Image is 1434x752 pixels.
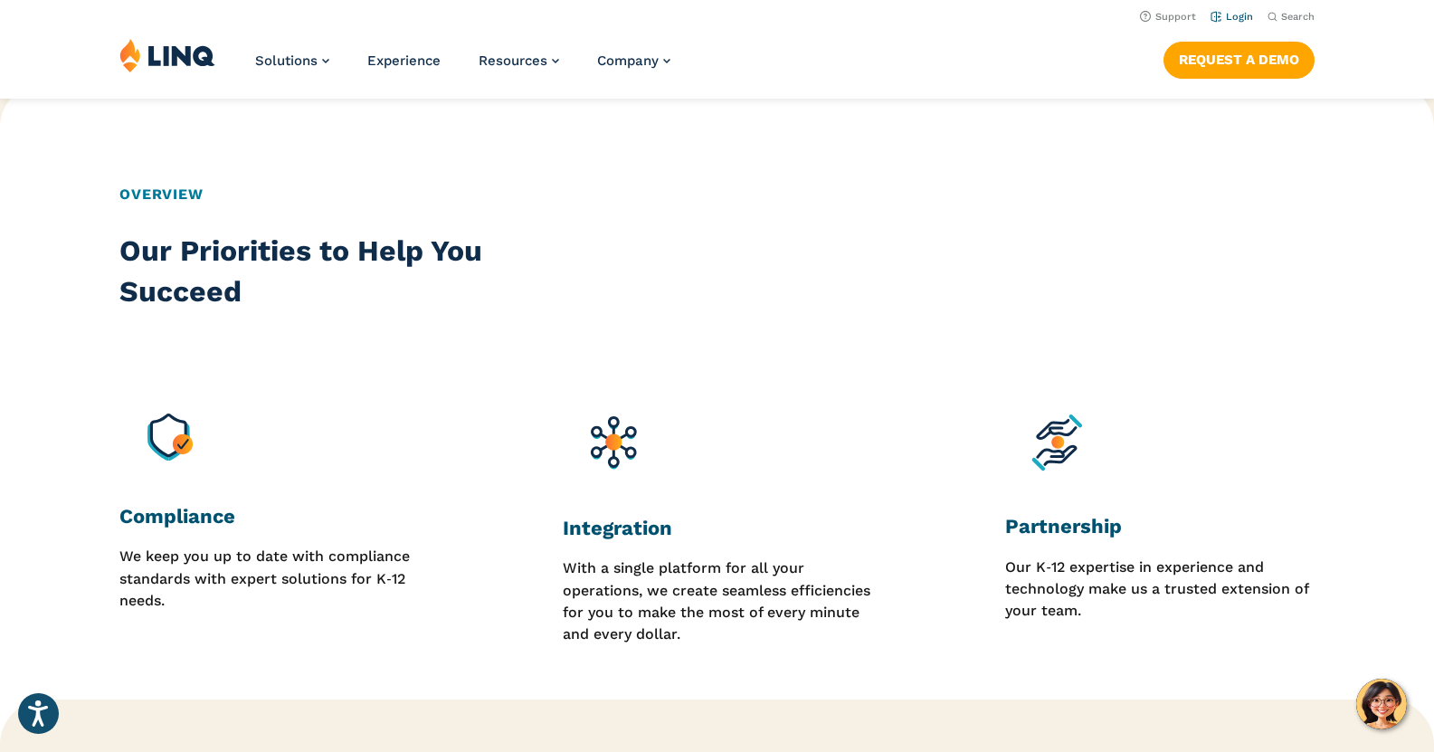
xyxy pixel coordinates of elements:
[255,38,670,98] nav: Primary Navigation
[119,231,596,313] h2: Our Priorities to Help You Succeed
[255,52,329,69] a: Solutions
[367,52,441,69] a: Experience
[1005,557,1314,646] p: Our K‑12 expertise in experience and technology make us a trusted extension of your team.
[597,52,659,69] span: Company
[479,52,559,69] a: Resources
[1356,679,1407,729] button: Hello, have a question? Let’s chat.
[1163,42,1315,78] a: Request a Demo
[119,184,1315,205] h2: Overview
[119,504,428,529] h3: Compliance
[1281,11,1315,23] span: Search
[563,557,871,645] p: With a single platform for all your operations, we create seamless efficiencies for you to make t...
[1211,11,1253,23] a: Login
[1140,11,1196,23] a: Support
[479,52,547,69] span: Resources
[597,52,670,69] a: Company
[119,546,428,645] p: We keep you up to date with compliance standards with expert solutions for K‑12 needs.
[1268,10,1315,24] button: Open Search Bar
[1163,38,1315,78] nav: Button Navigation
[119,38,215,72] img: LINQ | K‑12 Software
[1005,514,1314,539] h3: Partnership
[255,52,318,69] span: Solutions
[563,516,871,541] h3: Integration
